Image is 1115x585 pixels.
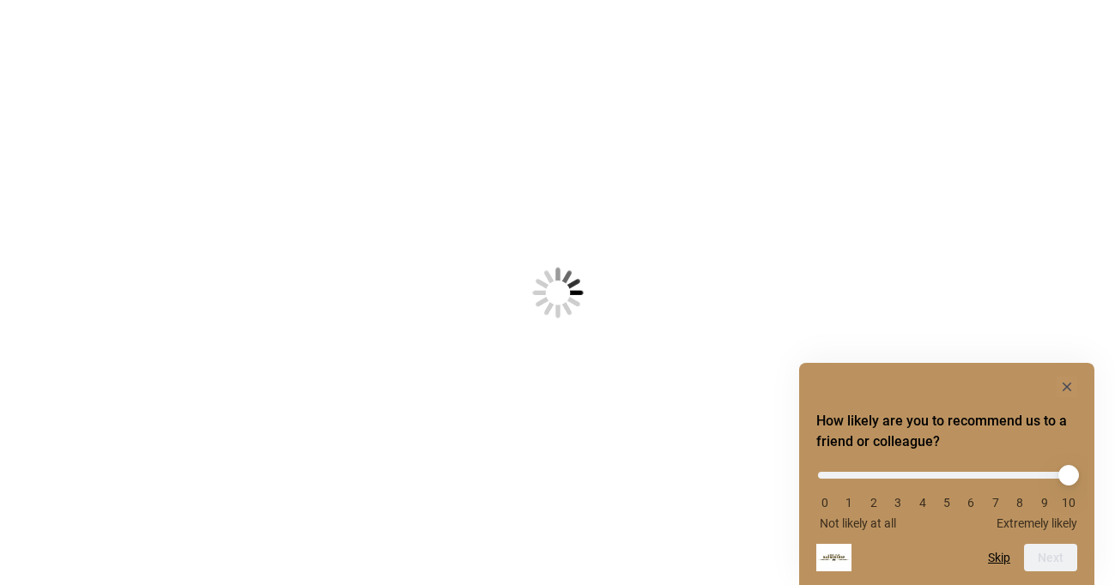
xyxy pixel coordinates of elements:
[865,496,882,510] li: 2
[987,496,1004,510] li: 7
[448,183,668,402] img: Loading
[988,551,1010,564] button: Skip
[1060,496,1077,510] li: 10
[962,496,979,510] li: 6
[816,411,1077,452] h2: How likely are you to recommend us to a friend or colleague? Select an option from 0 to 10, with ...
[1036,496,1053,510] li: 9
[816,459,1077,530] div: How likely are you to recommend us to a friend or colleague? Select an option from 0 to 10, with ...
[816,377,1077,571] div: How likely are you to recommend us to a friend or colleague? Select an option from 0 to 10, with ...
[938,496,955,510] li: 5
[1057,377,1077,397] button: Hide survey
[997,516,1077,530] span: Extremely likely
[840,496,857,510] li: 1
[1024,544,1077,571] button: Next question
[816,496,833,510] li: 0
[1011,496,1028,510] li: 8
[889,496,906,510] li: 3
[820,516,896,530] span: Not likely at all
[914,496,931,510] li: 4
